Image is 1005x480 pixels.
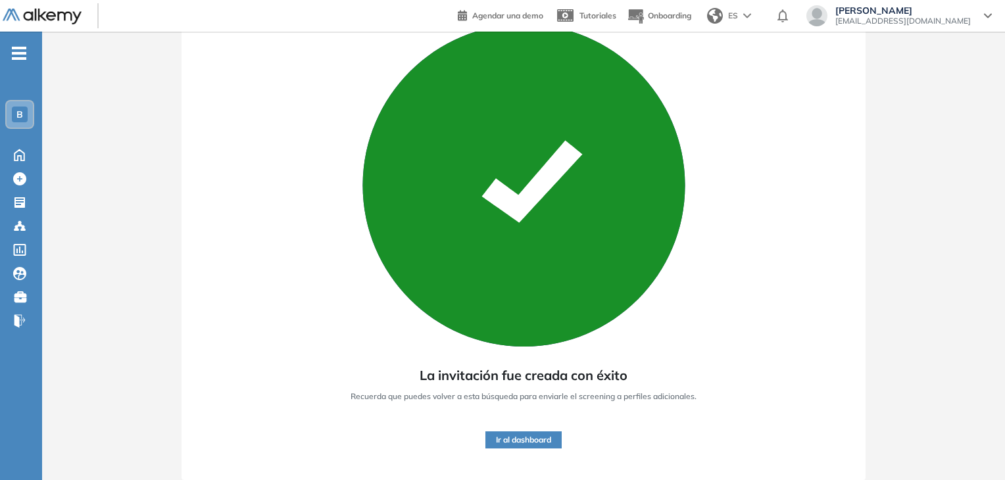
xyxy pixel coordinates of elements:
span: Recuerda que puedes volver a esta búsqueda para enviarle el screening a perfiles adicionales. [351,391,697,402]
span: [PERSON_NAME] [835,5,971,16]
span: B [16,109,23,120]
iframe: Chat Widget [939,417,1005,480]
a: Agendar una demo [458,7,543,22]
span: Agendar una demo [472,11,543,20]
img: Logo [3,9,82,25]
span: Tutoriales [579,11,616,20]
button: Ir al dashboard [485,431,562,448]
span: La invitación fue creada con éxito [420,366,627,385]
i: - [12,52,26,55]
div: Widget de chat [939,417,1005,480]
img: world [707,8,723,24]
button: Onboarding [627,2,691,30]
span: Onboarding [648,11,691,20]
span: ES [728,10,738,22]
span: [EMAIL_ADDRESS][DOMAIN_NAME] [835,16,971,26]
img: arrow [743,13,751,18]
